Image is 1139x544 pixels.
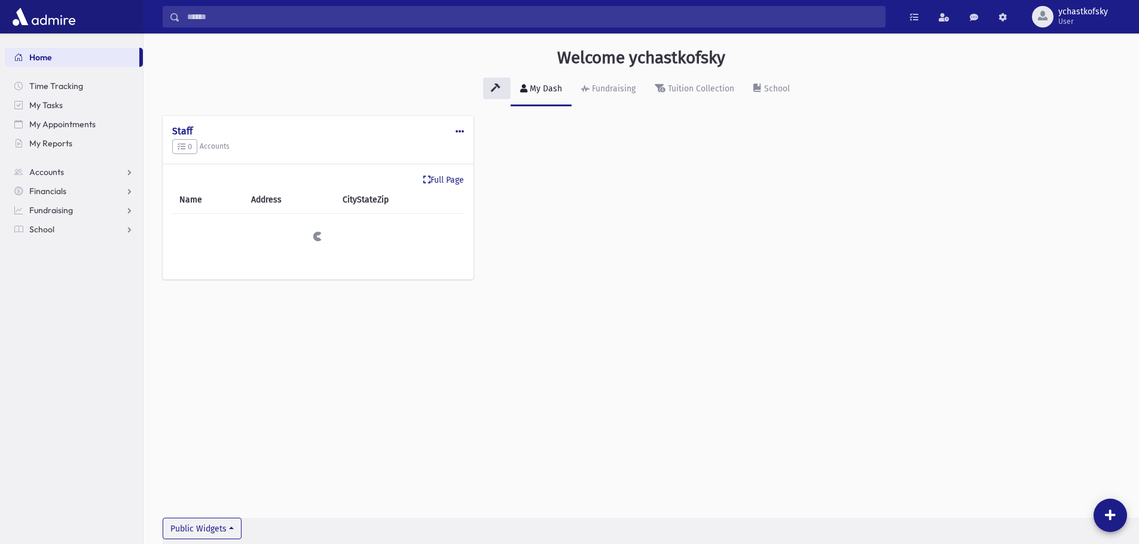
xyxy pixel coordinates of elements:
[665,84,734,94] div: Tuition Collection
[29,119,96,130] span: My Appointments
[744,73,799,106] a: School
[29,167,64,177] span: Accounts
[572,73,645,106] a: Fundraising
[645,73,744,106] a: Tuition Collection
[5,162,143,182] a: Accounts
[172,125,464,137] h4: Staff
[163,518,242,539] button: Public Widgets
[29,100,63,110] span: My Tasks
[178,142,192,151] span: 0
[1058,7,1108,17] span: ychastkofsky
[172,139,197,155] button: 0
[5,201,143,220] a: Fundraising
[29,138,72,149] span: My Reports
[527,84,562,94] div: My Dash
[5,220,143,239] a: School
[5,134,143,153] a: My Reports
[29,224,54,235] span: School
[762,84,790,94] div: School
[29,52,52,63] span: Home
[5,115,143,134] a: My Appointments
[244,186,335,214] th: Address
[1058,17,1108,26] span: User
[5,96,143,115] a: My Tasks
[29,205,73,216] span: Fundraising
[172,139,464,155] h5: Accounts
[180,6,885,27] input: Search
[511,73,572,106] a: My Dash
[29,81,83,91] span: Time Tracking
[5,182,143,201] a: Financials
[5,76,143,96] a: Time Tracking
[29,186,66,196] span: Financials
[335,186,464,214] th: CityStateZip
[172,186,244,214] th: Name
[423,174,464,186] a: Full Page
[590,84,636,94] div: Fundraising
[10,5,78,29] img: AdmirePro
[5,48,139,67] a: Home
[557,48,725,68] h3: Welcome ychastkofsky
